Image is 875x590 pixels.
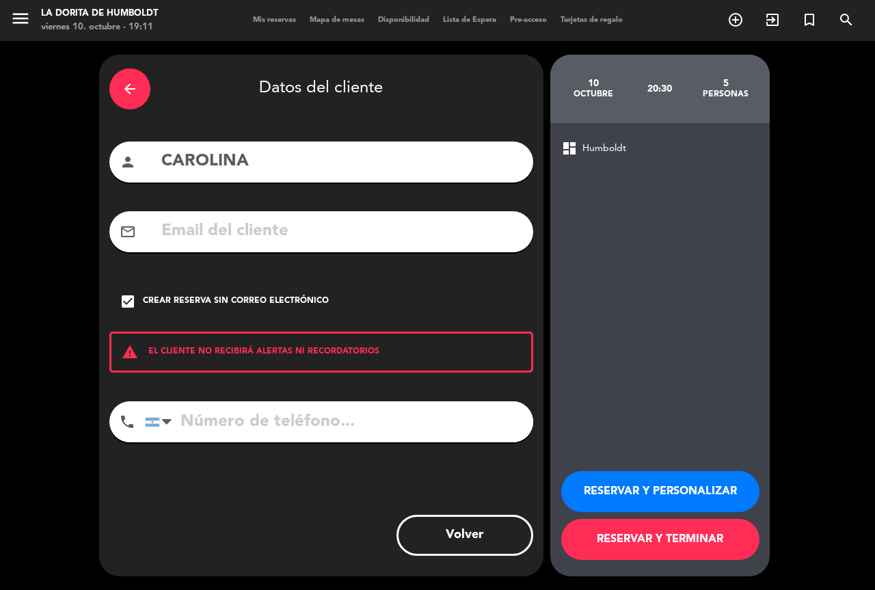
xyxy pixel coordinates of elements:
button: menu [10,8,31,33]
button: Volver [396,515,533,556]
i: warning [111,344,148,360]
div: 5 [692,78,759,89]
div: La Dorita de Humboldt [41,7,158,21]
div: EL CLIENTE NO RECIBIRÁ ALERTAS NI RECORDATORIOS [109,332,533,373]
i: menu [10,8,31,29]
i: arrow_back [122,81,138,97]
div: viernes 10. octubre - 19:11 [41,21,158,34]
input: Nombre del cliente [160,148,523,176]
span: Tarjetas de regalo [554,16,630,24]
i: person [120,154,136,170]
div: Datos del cliente [109,65,533,113]
div: Crear reserva sin correo electrónico [143,295,329,308]
span: Mis reservas [246,16,303,24]
span: dashboard [561,140,578,157]
div: personas [692,89,759,100]
button: RESERVAR Y PERSONALIZAR [561,471,759,512]
span: Lista de Espera [436,16,503,24]
div: 20:30 [626,65,692,113]
div: octubre [561,89,627,100]
span: Pre-acceso [503,16,554,24]
i: turned_in_not [801,12,818,28]
i: check_box [120,293,136,310]
div: Argentina: +54 [146,402,177,442]
input: Número de teléfono... [145,401,533,442]
i: add_circle_outline [727,12,744,28]
i: mail_outline [120,224,136,240]
div: 10 [561,78,627,89]
i: search [838,12,854,28]
button: RESERVAR Y TERMINAR [561,519,759,560]
i: phone [119,414,135,430]
span: Mapa de mesas [303,16,371,24]
i: exit_to_app [764,12,781,28]
span: Disponibilidad [371,16,436,24]
input: Email del cliente [160,217,523,245]
span: Humboldt [582,141,626,157]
